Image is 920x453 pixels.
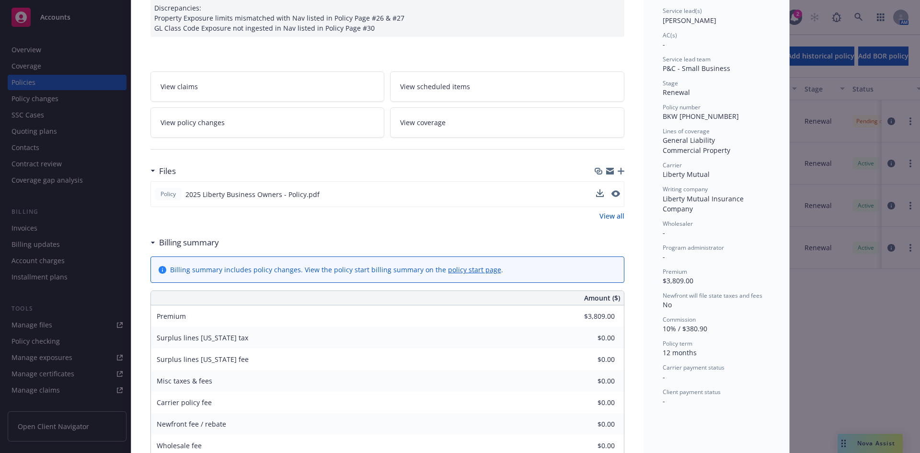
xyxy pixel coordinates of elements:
span: Renewal [663,88,690,97]
h3: Files [159,165,176,177]
a: View all [599,211,624,221]
span: Commission [663,315,696,324]
a: View policy changes [150,107,385,138]
span: Liberty Mutual [663,170,710,179]
span: - [663,252,665,261]
span: Stage [663,79,678,87]
div: Billing summary includes policy changes. View the policy start billing summary on the . [170,265,503,275]
h3: Billing summary [159,236,219,249]
a: policy start page [448,265,501,274]
button: preview file [611,189,620,199]
span: Carrier payment status [663,363,724,372]
span: Premium [157,312,186,321]
div: Billing summary [150,236,219,249]
span: - [663,228,665,237]
a: View coverage [390,107,624,138]
span: Client payment status [663,388,721,396]
span: Newfront will file state taxes and fees [663,291,762,300]
span: [PERSON_NAME] [663,16,716,25]
input: 0.00 [558,309,621,324]
input: 0.00 [558,395,621,410]
div: General Liability [663,135,770,145]
div: Files [150,165,176,177]
span: - [663,40,665,49]
input: 0.00 [558,374,621,388]
span: BKW [PHONE_NUMBER] [663,112,739,121]
span: Wholesale fee [157,441,202,450]
span: View scheduled items [400,81,470,92]
span: 10% / $380.90 [663,324,707,333]
span: Program administrator [663,244,724,252]
span: Policy term [663,339,692,348]
input: 0.00 [558,439,621,453]
span: P&C - Small Business [663,64,730,73]
button: download file [596,189,604,197]
a: View claims [150,71,385,102]
span: View claims [161,81,198,92]
input: 0.00 [558,417,621,431]
span: Policy number [663,103,701,111]
span: Policy [159,190,178,198]
span: Service lead(s) [663,7,702,15]
span: AC(s) [663,31,677,39]
span: View policy changes [161,117,225,128]
span: 12 months [663,348,697,357]
span: Surplus lines [US_STATE] tax [157,333,248,342]
span: - [663,396,665,406]
a: View scheduled items [390,71,624,102]
span: Newfront fee / rebate [157,419,226,429]
span: Misc taxes & fees [157,376,212,385]
span: Amount ($) [584,293,620,303]
button: preview file [611,190,620,197]
span: Writing company [663,185,708,193]
span: View coverage [400,117,446,128]
span: - [663,372,665,382]
span: Premium [663,267,687,276]
span: Carrier policy fee [157,398,212,407]
span: No [663,300,672,309]
span: Wholesaler [663,220,693,228]
input: 0.00 [558,352,621,367]
span: Carrier [663,161,682,169]
span: $3,809.00 [663,276,693,285]
input: 0.00 [558,331,621,345]
div: Commercial Property [663,145,770,155]
span: Surplus lines [US_STATE] fee [157,355,249,364]
button: download file [596,189,604,199]
span: 2025 Liberty Business Owners - Policy.pdf [185,189,320,199]
span: Liberty Mutual Insurance Company [663,194,746,213]
span: Service lead team [663,55,711,63]
span: Lines of coverage [663,127,710,135]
